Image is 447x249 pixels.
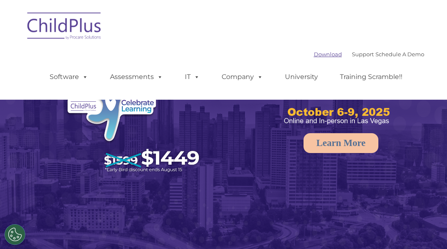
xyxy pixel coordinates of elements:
[352,51,374,57] a: Support
[314,51,342,57] a: Download
[41,69,96,85] a: Software
[304,133,378,153] a: Learn More
[406,209,447,249] iframe: Chat Widget
[277,69,326,85] a: University
[332,69,411,85] a: Training Scramble!!
[23,7,106,48] img: ChildPlus by Procare Solutions
[102,69,171,85] a: Assessments
[314,51,424,57] font: |
[5,224,25,245] button: Cookies Settings
[213,69,271,85] a: Company
[177,69,208,85] a: IT
[375,51,424,57] a: Schedule A Demo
